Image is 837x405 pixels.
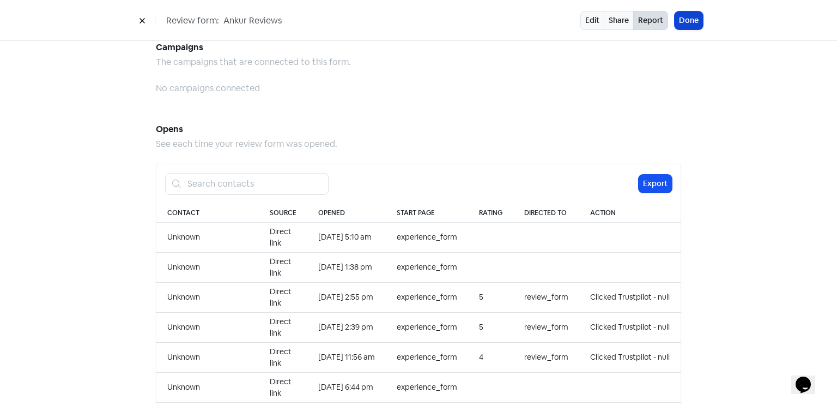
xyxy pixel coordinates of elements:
[386,372,468,402] td: experience_form
[513,342,579,372] td: review_form
[156,252,259,282] td: Unknown
[579,282,681,312] td: Clicked Trustpilot - null
[307,252,386,282] td: [DATE] 1:38 pm
[307,342,386,372] td: [DATE] 11:56 am
[156,138,681,151] div: See each time your review form was opened.
[156,56,681,69] div: The campaigns that are connected to this form.
[386,342,468,372] td: experience_form
[259,204,307,223] th: Source
[156,82,681,95] div: No campaigns connected
[307,282,386,312] td: [DATE] 2:55 pm
[156,222,259,252] td: Unknown
[259,282,307,312] td: Direct link
[156,204,259,223] th: Contact
[259,342,307,372] td: Direct link
[386,204,468,223] th: Start page
[156,372,259,402] td: Unknown
[513,204,579,223] th: Directed to
[513,282,579,312] td: review_form
[604,11,634,30] a: Share
[580,11,604,30] a: Edit
[156,312,259,342] td: Unknown
[386,282,468,312] td: experience_form
[386,252,468,282] td: experience_form
[675,11,703,29] button: Done
[579,204,681,223] th: Action
[166,14,219,27] span: Review form:
[386,312,468,342] td: experience_form
[156,342,259,372] td: Unknown
[156,39,681,56] h5: Campaigns
[386,222,468,252] td: experience_form
[156,121,681,138] h5: Opens
[791,361,826,394] iframe: chat widget
[259,312,307,342] td: Direct link
[307,372,386,402] td: [DATE] 6:44 pm
[513,312,579,342] td: review_form
[259,252,307,282] td: Direct link
[259,372,307,402] td: Direct link
[468,282,513,312] td: 5
[307,204,386,223] th: Opened
[307,312,386,342] td: [DATE] 2:39 pm
[181,173,329,195] input: Search contacts
[639,175,672,193] button: Export
[468,312,513,342] td: 5
[156,282,259,312] td: Unknown
[307,222,386,252] td: [DATE] 5:10 am
[579,312,681,342] td: Clicked Trustpilot - null
[259,222,307,252] td: Direct link
[468,342,513,372] td: 4
[633,11,668,30] button: Report
[579,342,681,372] td: Clicked Trustpilot - null
[468,204,513,223] th: Rating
